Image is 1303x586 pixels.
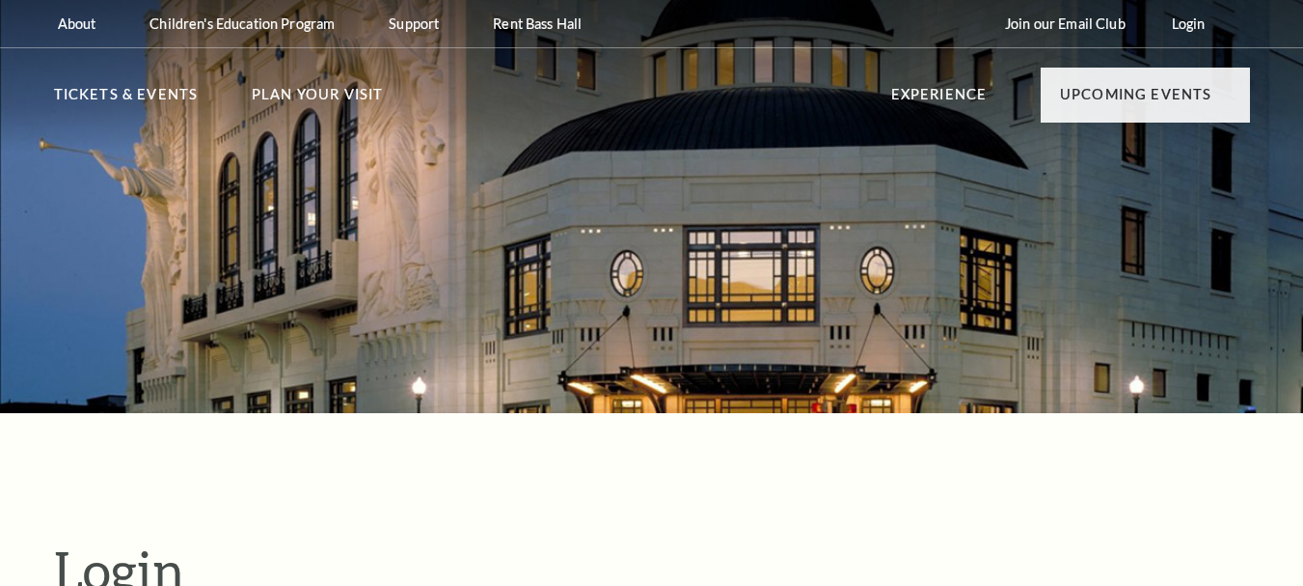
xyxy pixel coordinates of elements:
[493,15,582,32] p: Rent Bass Hall
[54,83,199,118] p: Tickets & Events
[58,15,96,32] p: About
[891,83,988,118] p: Experience
[149,15,335,32] p: Children's Education Program
[252,83,384,118] p: Plan Your Visit
[389,15,439,32] p: Support
[1060,83,1212,118] p: Upcoming Events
